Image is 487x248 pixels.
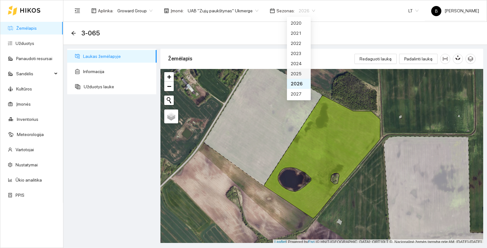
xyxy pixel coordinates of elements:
span: Redaguoti lauką [360,55,392,62]
span: − [167,82,171,90]
a: Įmonės [16,102,31,107]
span: Užduotys lauke [84,80,152,93]
div: 2021 [291,30,307,37]
div: 2024 [291,60,307,67]
a: Zoom in [164,72,174,82]
span: B [435,6,438,16]
span: UAB "Zujų paukštynas" Ukmerge [188,6,258,15]
div: 2024 [287,59,311,69]
a: Esri [308,240,315,244]
span: + [167,73,171,81]
span: 3-065 [81,28,100,38]
div: 2026 [291,80,307,87]
span: Įmonė : [171,7,184,14]
a: Padalinti lauką [399,56,438,61]
a: Kultūros [16,86,32,91]
span: Informacija [83,65,152,78]
a: Nustatymai [16,162,38,167]
a: Vartotojai [16,147,34,152]
span: | [316,240,317,244]
span: 2026 [299,6,315,15]
a: Leaflet [275,240,286,244]
span: menu-fold [75,8,80,14]
button: Initiate a new search [164,96,174,105]
div: 2020 [291,20,307,27]
a: Meteorologija [17,132,44,137]
a: Žemėlapis [16,26,37,31]
div: 2026 [287,79,311,89]
span: Sandėlis [16,67,52,80]
span: LT [408,6,419,15]
button: column-width [440,54,450,64]
a: Zoom out [164,82,174,91]
div: 2021 [287,28,311,38]
div: 2022 [291,40,307,47]
a: Inventorius [17,117,38,122]
a: Panaudoti resursai [16,56,52,61]
span: Laukas žemėlapyje [83,50,152,63]
span: [PERSON_NAME] [431,8,479,13]
span: Padalinti lauką [404,55,432,62]
a: PPIS [16,193,24,198]
button: menu-fold [71,4,84,17]
div: 2020 [287,18,311,28]
div: 2027 [287,89,311,99]
span: calendar [270,8,275,13]
div: 2027 [291,90,307,97]
span: column-width [440,56,450,61]
span: Groward Group [117,6,153,15]
div: Žemėlapis [168,50,354,68]
div: | Powered by © HNIT-[GEOGRAPHIC_DATA]; ORT10LT ©, Nacionalinė žemės tarnyba prie AM, [DATE]-[DATE] [273,239,483,245]
span: shop [164,8,169,13]
span: arrow-left [71,31,76,36]
span: layout [91,8,96,13]
div: 2025 [291,70,307,77]
div: 2025 [287,69,311,79]
a: Ūkio analitika [16,177,42,183]
button: Redaguoti lauką [354,54,397,64]
span: Sezonas : [276,7,295,14]
div: 2023 [291,50,307,57]
a: Užduotys [16,41,34,46]
span: Aplinka : [98,7,114,14]
a: Redaguoti lauką [354,56,397,61]
div: Atgal [71,31,76,36]
div: 2022 [287,38,311,48]
button: Padalinti lauką [399,54,438,64]
div: 2023 [287,48,311,59]
a: Layers [164,109,178,123]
